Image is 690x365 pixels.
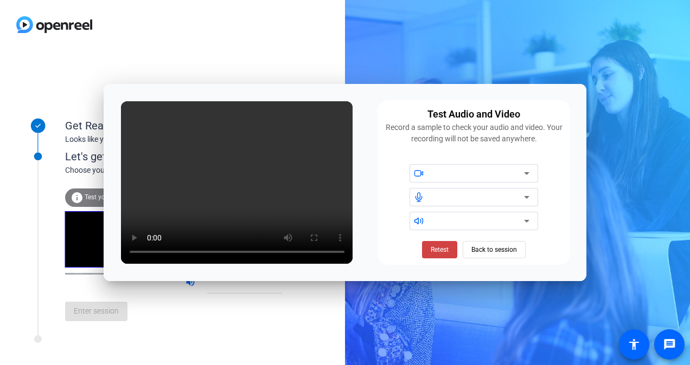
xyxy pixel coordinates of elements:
[422,241,457,258] button: Retest
[71,191,84,204] mat-icon: info
[85,193,160,201] span: Test your audio and video
[65,134,282,145] div: Looks like you've been invited to join
[628,338,641,351] mat-icon: accessibility
[384,122,564,145] div: Record a sample to check your audio and video. Your recording will not be saved anywhere.
[185,277,198,290] mat-icon: volume_up
[427,107,520,122] div: Test Audio and Video
[471,239,517,260] span: Back to session
[463,241,526,258] button: Back to session
[663,338,676,351] mat-icon: message
[431,245,449,255] span: Retest
[65,165,304,176] div: Choose your settings
[65,148,304,165] div: Let's get connected.
[65,118,282,134] div: Get Ready!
